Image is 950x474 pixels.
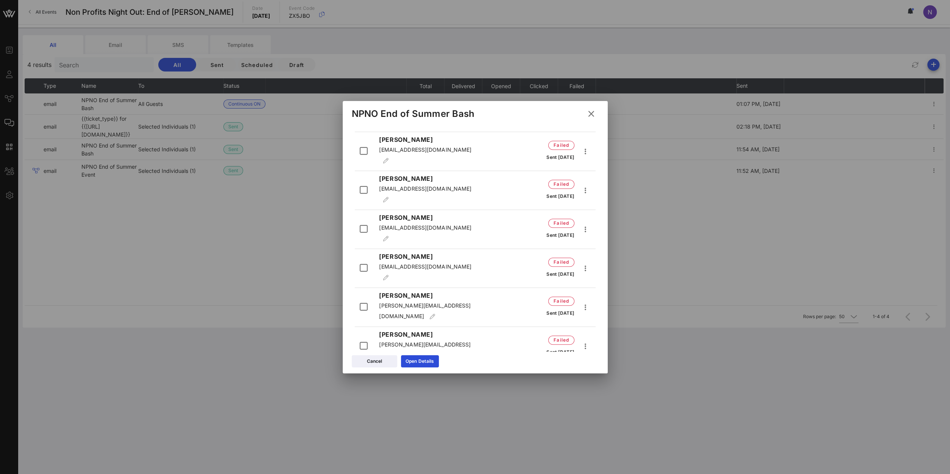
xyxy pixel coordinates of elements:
[553,336,569,344] span: failed
[367,357,382,365] div: Cancel
[546,190,574,203] button: Sent [DATE]
[379,330,480,339] p: [PERSON_NAME]
[548,294,574,308] button: failed
[548,138,574,152] button: failed
[548,255,574,269] button: failed
[546,151,574,164] button: Sent [DATE]
[546,306,574,320] button: Sent [DATE]
[548,177,574,191] button: failed
[379,213,480,222] p: [PERSON_NAME]
[379,341,471,358] span: [PERSON_NAME][EMAIL_ADDRESS][DOMAIN_NAME]
[379,224,471,231] span: [EMAIL_ADDRESS][DOMAIN_NAME]
[401,355,439,367] a: Open Details
[406,357,434,365] div: Open Details
[548,216,574,230] button: failed
[546,271,574,277] span: Sent [DATE]
[352,355,397,367] button: Cancel
[553,180,569,188] span: failed
[546,310,574,316] span: Sent [DATE]
[546,154,574,160] span: Sent [DATE]
[546,345,574,359] button: Sent [DATE]
[553,219,569,227] span: failed
[379,302,471,319] span: [PERSON_NAME][EMAIL_ADDRESS][DOMAIN_NAME]
[379,291,480,300] p: [PERSON_NAME]
[546,193,574,199] span: Sent [DATE]
[546,228,574,242] button: Sent [DATE]
[548,333,574,347] button: failed
[379,146,471,153] span: [EMAIL_ADDRESS][DOMAIN_NAME]
[546,267,574,281] button: Sent [DATE]
[379,185,471,192] span: [EMAIL_ADDRESS][DOMAIN_NAME]
[379,174,480,183] p: [PERSON_NAME]
[553,141,569,149] span: failed
[546,232,574,238] span: Sent [DATE]
[379,135,480,144] p: [PERSON_NAME]
[379,263,471,270] span: [EMAIL_ADDRESS][DOMAIN_NAME]
[546,349,574,355] span: Sent [DATE]
[379,252,480,261] p: [PERSON_NAME]
[553,297,569,305] span: failed
[352,108,475,120] div: NPNO End of Summer Bash
[553,258,569,266] span: failed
